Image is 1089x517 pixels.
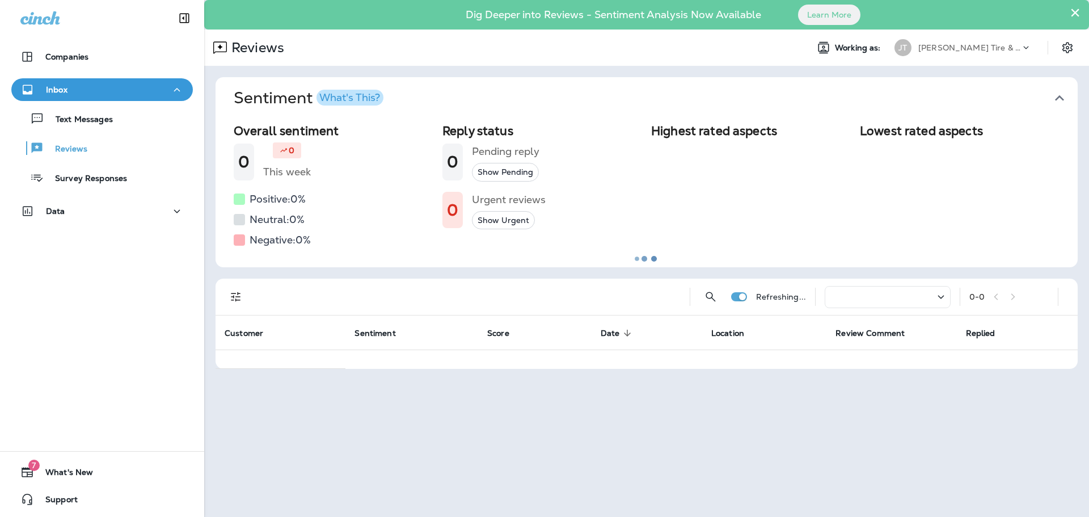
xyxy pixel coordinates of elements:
[11,488,193,511] button: Support
[46,85,67,94] p: Inbox
[11,136,193,160] button: Reviews
[44,174,127,184] p: Survey Responses
[44,115,113,125] p: Text Messages
[44,144,87,155] p: Reviews
[28,460,40,471] span: 7
[168,7,200,30] button: Collapse Sidebar
[45,52,88,61] p: Companies
[11,166,193,190] button: Survey Responses
[11,45,193,68] button: Companies
[11,200,193,222] button: Data
[11,78,193,101] button: Inbox
[34,495,78,508] span: Support
[46,207,65,216] p: Data
[34,468,93,481] span: What's New
[11,461,193,484] button: 7What's New
[11,107,193,131] button: Text Messages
